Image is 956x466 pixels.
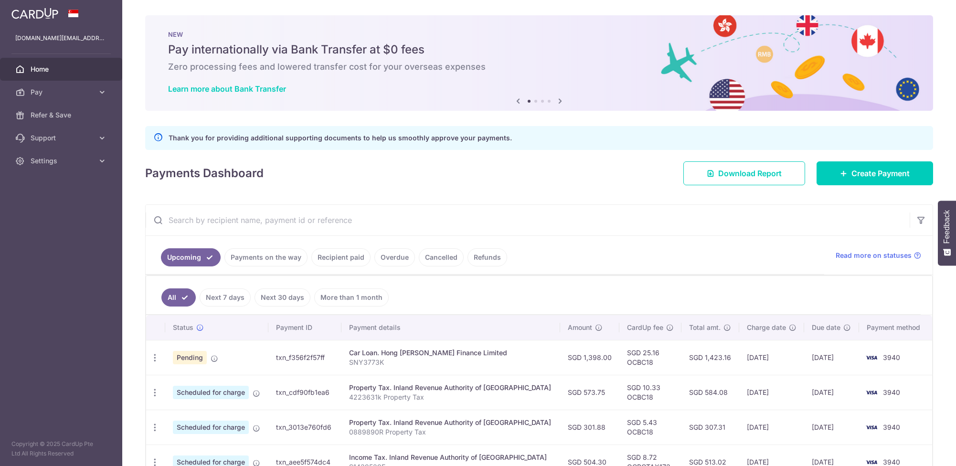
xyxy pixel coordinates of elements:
[938,201,956,265] button: Feedback - Show survey
[15,33,107,43] p: [DOMAIN_NAME][EMAIL_ADDRESS][DOMAIN_NAME]
[268,410,341,445] td: txn_3013e760fd6
[349,348,552,358] div: Car Loan. Hong [PERSON_NAME] Finance Limited
[836,251,912,260] span: Read more on statuses
[168,61,910,73] h6: Zero processing fees and lowered transfer cost for your overseas expenses
[200,288,251,307] a: Next 7 days
[168,31,910,38] p: NEW
[804,375,859,410] td: [DATE]
[173,323,193,332] span: Status
[467,248,507,266] a: Refunds
[943,210,951,244] span: Feedback
[268,340,341,375] td: txn_f356f2f57ff
[161,288,196,307] a: All
[747,323,786,332] span: Charge date
[681,410,739,445] td: SGD 307.31
[31,156,94,166] span: Settings
[739,340,805,375] td: [DATE]
[173,421,249,434] span: Scheduled for charge
[619,410,681,445] td: SGD 5.43 OCBC18
[349,453,552,462] div: Income Tax. Inland Revenue Authority of [GEOGRAPHIC_DATA]
[374,248,415,266] a: Overdue
[859,315,932,340] th: Payment method
[862,387,881,398] img: Bank Card
[681,340,739,375] td: SGD 1,423.16
[268,315,341,340] th: Payment ID
[560,375,619,410] td: SGD 573.75
[627,323,663,332] span: CardUp fee
[168,84,286,94] a: Learn more about Bank Transfer
[349,392,552,402] p: 4223631k Property Tax
[31,87,94,97] span: Pay
[349,358,552,367] p: SNY3773K
[817,161,933,185] a: Create Payment
[804,410,859,445] td: [DATE]
[812,323,840,332] span: Due date
[173,351,207,364] span: Pending
[341,315,560,340] th: Payment details
[804,340,859,375] td: [DATE]
[173,386,249,399] span: Scheduled for charge
[255,288,310,307] a: Next 30 days
[161,248,221,266] a: Upcoming
[619,340,681,375] td: SGD 25.16 OCBC18
[560,410,619,445] td: SGD 301.88
[349,418,552,427] div: Property Tax. Inland Revenue Authority of [GEOGRAPHIC_DATA]
[31,110,94,120] span: Refer & Save
[862,352,881,363] img: Bank Card
[145,15,933,111] img: Bank transfer banner
[836,251,921,260] a: Read more on statuses
[851,168,910,179] span: Create Payment
[169,132,512,144] p: Thank you for providing additional supporting documents to help us smoothly approve your payments.
[883,423,900,431] span: 3940
[145,165,264,182] h4: Payments Dashboard
[314,288,389,307] a: More than 1 month
[349,427,552,437] p: 0889890R Property Tax
[560,340,619,375] td: SGD 1,398.00
[31,64,94,74] span: Home
[11,8,58,19] img: CardUp
[862,422,881,433] img: Bank Card
[349,383,552,392] div: Property Tax. Inland Revenue Authority of [GEOGRAPHIC_DATA]
[224,248,308,266] a: Payments on the way
[718,168,782,179] span: Download Report
[268,375,341,410] td: txn_cdf90fb1ea6
[31,133,94,143] span: Support
[681,375,739,410] td: SGD 584.08
[739,375,805,410] td: [DATE]
[419,248,464,266] a: Cancelled
[683,161,805,185] a: Download Report
[883,388,900,396] span: 3940
[883,458,900,466] span: 3940
[689,323,721,332] span: Total amt.
[146,205,910,235] input: Search by recipient name, payment id or reference
[311,248,371,266] a: Recipient paid
[619,375,681,410] td: SGD 10.33 OCBC18
[883,353,900,361] span: 3940
[168,42,910,57] h5: Pay internationally via Bank Transfer at $0 fees
[739,410,805,445] td: [DATE]
[568,323,592,332] span: Amount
